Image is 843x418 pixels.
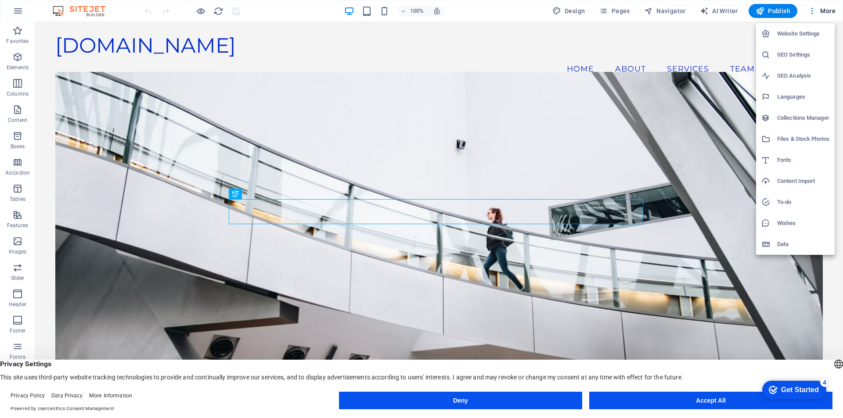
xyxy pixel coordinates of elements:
div: Get Started 4 items remaining, 20% complete [7,4,71,23]
h6: Website Settings [777,29,829,39]
div: 4 [65,2,74,11]
h6: SEO Settings [777,50,829,60]
h6: Collections Manager [777,113,829,123]
h6: Data [777,239,829,250]
h6: Wishes [777,218,829,229]
h6: To-do [777,197,829,207]
h6: Files & Stock Photos [777,134,829,144]
h6: Fonts [777,155,829,165]
h6: Languages [777,92,829,102]
div: Get Started [26,10,64,18]
h6: SEO Analysis [777,71,829,81]
h6: Content Import [777,176,829,186]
